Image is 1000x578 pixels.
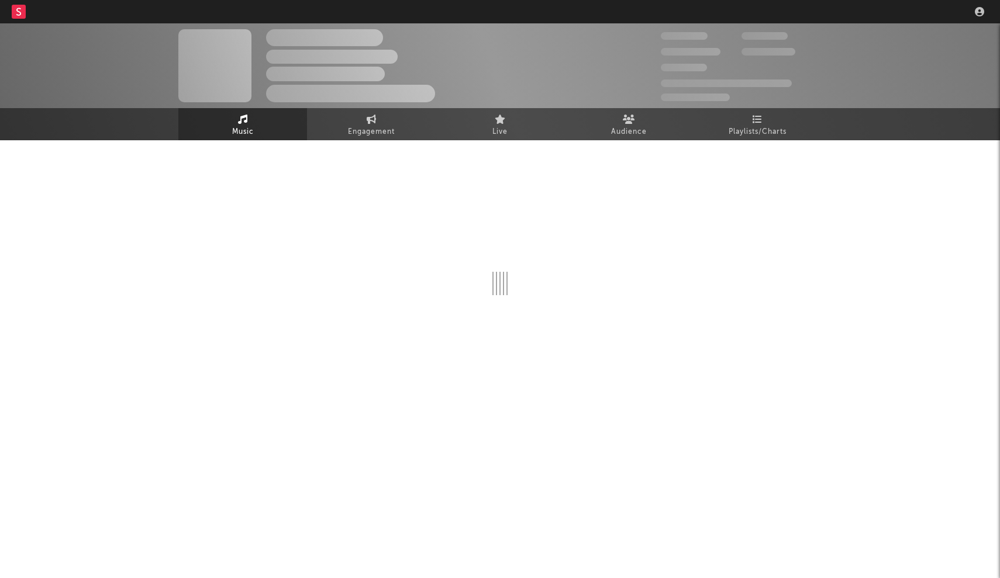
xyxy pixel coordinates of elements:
[742,32,788,40] span: 100,000
[661,48,720,56] span: 50,000,000
[492,125,508,139] span: Live
[307,108,436,140] a: Engagement
[661,79,792,87] span: 50,000,000 Monthly Listeners
[611,125,647,139] span: Audience
[348,125,395,139] span: Engagement
[564,108,693,140] a: Audience
[742,48,795,56] span: 1,000,000
[661,94,730,101] span: Jump Score: 85.0
[178,108,307,140] a: Music
[232,125,254,139] span: Music
[436,108,564,140] a: Live
[693,108,822,140] a: Playlists/Charts
[661,32,708,40] span: 300,000
[661,64,707,71] span: 100,000
[729,125,787,139] span: Playlists/Charts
